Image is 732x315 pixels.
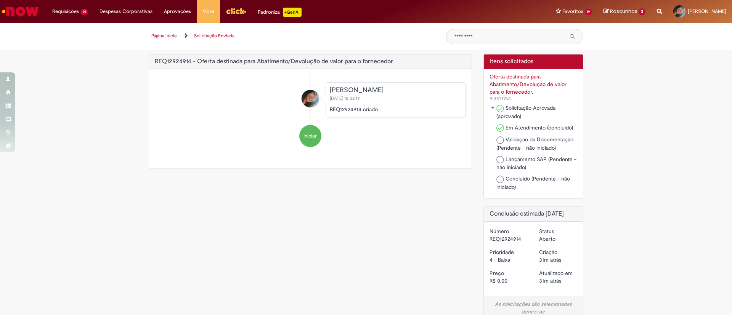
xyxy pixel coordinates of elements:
img: Solicitação Aprovada (aprovado) [496,105,504,112]
span: 31m atrás [539,256,561,263]
span: Em Atendimento (concluído) [506,124,573,131]
img: ServiceNow [1,4,40,19]
span: Requisições [52,8,79,15]
label: Criação [539,248,557,256]
button: Em Atendimento Alternar a exibição do estado da fase para Emissão/Devolução Encontro de Contas Fo... [490,104,496,112]
img: Validação da Documentação (Pendente - não iniciado) [496,136,504,144]
div: 4 - Baixa [490,256,528,264]
p: +GenAi [283,8,302,17]
div: Aberto [539,235,577,243]
a: Solicitação Enviada [194,33,234,39]
img: Em Atendimento (concluído) [496,124,504,132]
div: 29/09/2025 15:32:19 [539,277,577,285]
span: 31m atrás [539,277,561,284]
label: Preço [490,269,504,277]
h2: REQ12924914 - Oferta destinada para Abatimento/Devolução de valor para o fornecedor. Histórico de... [155,58,394,65]
time: 29/09/2025 15:32:19 [539,277,561,284]
img: click_logo_yellow_360x200.png [226,5,246,17]
span: R13577768 [490,96,511,102]
label: Status [539,227,554,235]
span: [DATE] 15:32:19 [330,95,361,101]
label: Número [490,227,509,235]
h2: Itens solicitados [490,58,578,65]
h2: Conclusão estimada [DATE] [490,211,578,217]
a: Rascunhos [604,8,645,15]
span: 19 [585,9,592,15]
img: Expandir o estado da solicitação [490,106,496,110]
span: More [202,8,214,15]
div: REQ12924914 [490,235,528,243]
label: Atualizado em [539,269,573,277]
div: R$ 0,00 [490,277,528,285]
a: Página inicial [151,33,178,39]
span: Solicitação Aprovada (aprovado) [496,104,555,120]
div: [PERSON_NAME] [330,86,462,94]
span: 3 [639,8,645,15]
span: Lançamento SAP (Pendente - não iniciado) [496,156,576,171]
div: Oferta destinada para Abatimento/Devolução de valor para o fornecedor. [490,73,578,96]
img: Lançamento SAP (Pendente - não iniciado) [496,156,504,163]
span: Aprovações [164,8,191,15]
span: 21 [80,9,88,15]
time: 29/09/2025 15:32:19 [539,256,561,263]
li: Aliny Souza Lira [155,82,466,117]
label: Prioridade [490,248,514,256]
span: Validação da Documentação (Pendente - não iniciado) [496,136,573,151]
span: Rascunhos [610,8,637,15]
span: Concluído (Pendente - não iniciado) [496,175,570,190]
span: [PERSON_NAME] [688,8,726,14]
ul: Trilhas de página [149,29,435,43]
span: Iniciar [303,133,317,140]
a: Oferta destinada para Abatimento/Devolução de valor para o fornecedor. R13577768 [490,73,578,102]
p: REQ12924914 criado [330,106,462,113]
div: Aliny Souza Lira [302,90,319,107]
img: Concluído (Pendente - não iniciado) [496,176,504,183]
ul: Histórico de tíquete [155,75,466,155]
div: Padroniza [258,8,302,17]
span: Despesas Corporativas [100,8,152,15]
span: Favoritos [562,8,583,15]
span: Número [490,96,511,102]
div: 29/09/2025 15:32:19 [539,256,577,264]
